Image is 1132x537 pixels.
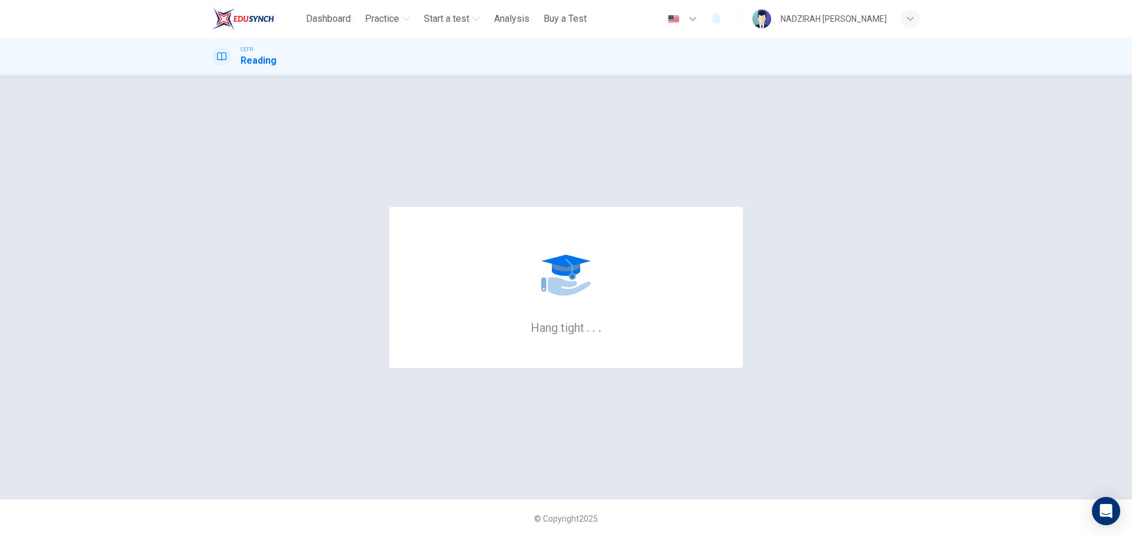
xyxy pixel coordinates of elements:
[424,12,469,26] span: Start a test
[544,12,587,26] span: Buy a Test
[494,12,529,26] span: Analysis
[592,317,596,336] h6: .
[489,8,534,29] button: Analysis
[586,317,590,336] h6: .
[666,15,681,24] img: en
[1092,497,1120,525] div: Open Intercom Messenger
[241,45,253,54] span: CEFR
[212,7,301,31] a: ELTC logo
[781,12,887,26] div: NADZIRAH [PERSON_NAME]
[241,54,277,68] h1: Reading
[419,8,485,29] button: Start a test
[598,317,602,336] h6: .
[212,7,274,31] img: ELTC logo
[539,8,591,29] button: Buy a Test
[306,12,351,26] span: Dashboard
[752,9,771,28] img: Profile picture
[360,8,414,29] button: Practice
[365,12,399,26] span: Practice
[531,319,602,335] h6: Hang tight
[301,8,356,29] button: Dashboard
[534,514,598,523] span: © Copyright 2025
